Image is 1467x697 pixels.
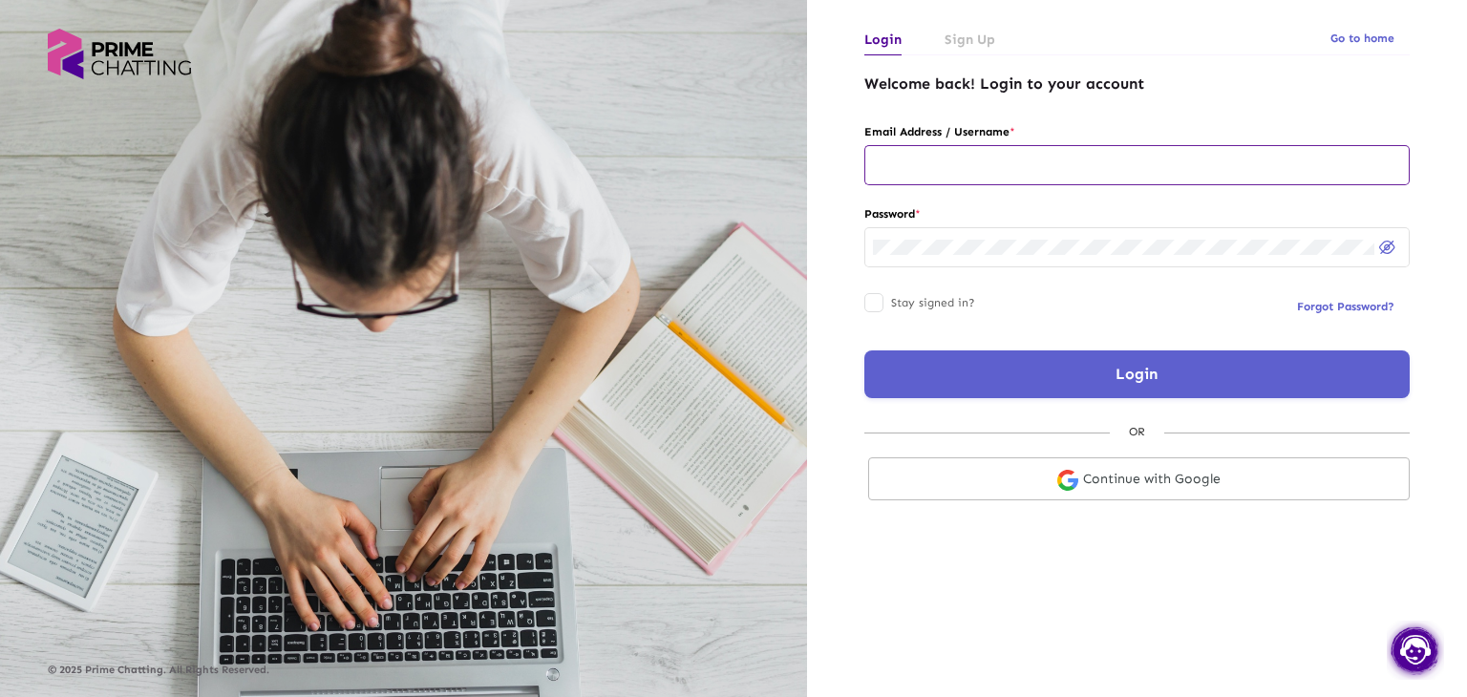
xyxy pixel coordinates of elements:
[48,29,191,79] img: logo
[1297,300,1394,313] span: Forgot Password?
[1387,621,1444,680] img: chat.png
[864,74,1410,93] h4: Welcome back! Login to your account
[945,24,995,55] a: Sign Up
[864,203,1410,224] label: Password
[1330,32,1394,45] span: Go to home
[864,24,902,55] a: Login
[864,350,1410,398] button: Login
[1374,233,1401,260] button: Hide password
[868,457,1410,500] a: Continue with Google
[864,121,1410,142] label: Email Address / Username
[1116,365,1158,383] span: Login
[1282,289,1410,324] button: Forgot Password?
[1110,421,1164,442] div: OR
[1379,241,1395,254] img: eye-off.svg
[1057,470,1078,491] img: google-login.svg
[1315,21,1410,55] button: Go to home
[48,665,759,676] p: © 2025 Prime Chatting. All Rights Reserved.
[891,291,975,314] span: Stay signed in?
